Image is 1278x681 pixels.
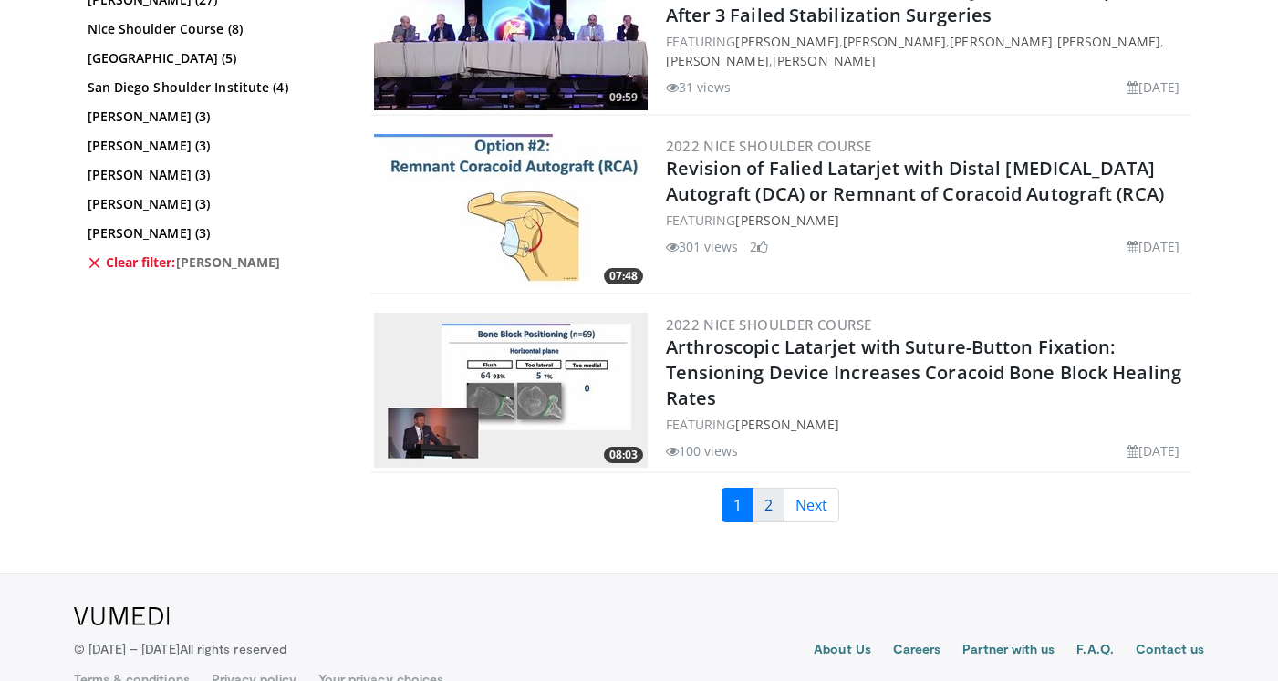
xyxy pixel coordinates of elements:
[370,488,1191,522] nav: Search results pages
[88,166,338,184] a: [PERSON_NAME] (3)
[374,134,648,289] a: 07:48
[374,313,648,468] a: 08:03
[1127,237,1180,256] li: [DATE]
[666,441,739,460] li: 100 views
[604,447,643,463] span: 08:03
[1076,640,1113,662] a: F.A.Q.
[666,32,1188,70] div: FEATURING , , , , ,
[666,52,769,69] a: [PERSON_NAME]
[666,211,1188,230] div: FEATURING
[666,415,1188,434] div: FEATURING
[74,640,287,658] p: © [DATE] – [DATE]
[374,313,648,468] img: 7a04e872-f359-461f-be94-d9d431a9bcf8.300x170_q85_crop-smart_upscale.jpg
[176,253,281,272] span: [PERSON_NAME]
[88,108,338,126] a: [PERSON_NAME] (3)
[814,640,871,662] a: About Us
[950,33,1053,50] a: [PERSON_NAME]
[88,20,338,38] a: Nice Shoulder Course (8)
[962,640,1055,662] a: Partner with us
[843,33,946,50] a: [PERSON_NAME]
[784,488,839,522] a: Next
[735,416,838,433] a: [PERSON_NAME]
[666,335,1182,410] a: Arthroscopic Latarjet with Suture-Button Fixation: Tensioning Device Increases Coracoid Bone Bloc...
[88,253,338,272] a: Clear filter:[PERSON_NAME]
[374,134,648,289] img: f1f002c8-5bd9-43cb-a627-070132d8ad8b.300x170_q85_crop-smart_upscale.jpg
[1127,441,1180,460] li: [DATE]
[893,640,941,662] a: Careers
[750,237,768,256] li: 2
[666,156,1164,206] a: Revision of Falied Latarjet with Distal [MEDICAL_DATA] Autograft (DCA) or Remnant of Coracoid Aut...
[88,78,338,97] a: San Diego Shoulder Institute (4)
[1057,33,1160,50] a: [PERSON_NAME]
[604,89,643,106] span: 09:59
[88,195,338,213] a: [PERSON_NAME] (3)
[666,315,872,334] a: 2022 Nice Shoulder Course
[604,268,643,284] span: 07:48
[180,641,286,656] span: All rights reserved
[1136,640,1205,662] a: Contact us
[1127,77,1180,97] li: [DATE]
[666,137,872,155] a: 2022 Nice Shoulder Course
[88,137,338,155] a: [PERSON_NAME] (3)
[722,488,753,522] a: 1
[735,33,838,50] a: [PERSON_NAME]
[753,488,784,522] a: 2
[74,607,170,625] img: VuMedi Logo
[735,212,838,229] a: [PERSON_NAME]
[88,49,338,67] a: [GEOGRAPHIC_DATA] (5)
[666,237,739,256] li: 301 views
[88,224,338,242] a: [PERSON_NAME] (3)
[773,52,876,69] a: [PERSON_NAME]
[666,77,732,97] li: 31 views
